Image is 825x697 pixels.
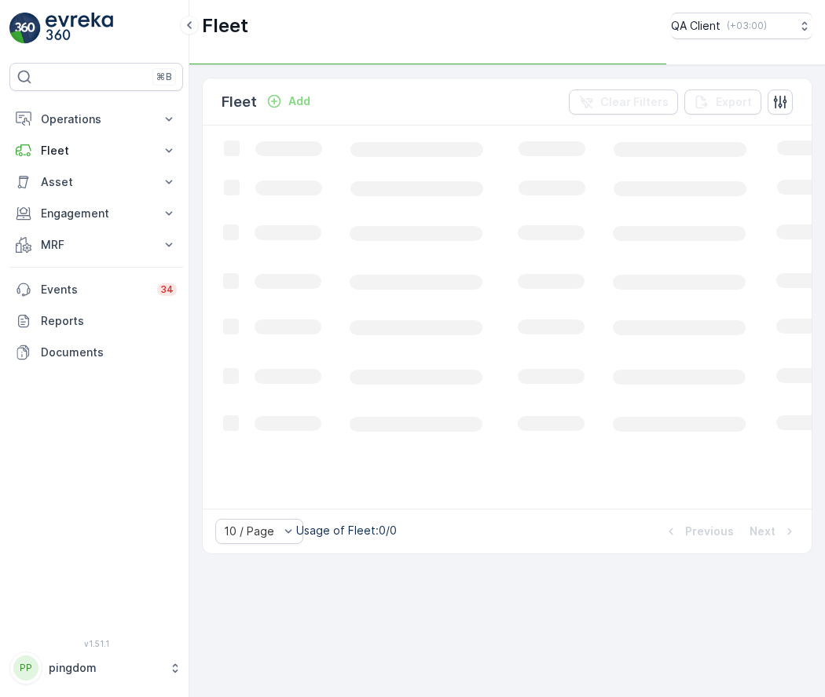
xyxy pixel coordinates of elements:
[260,92,317,111] button: Add
[750,524,775,539] p: Next
[9,229,183,261] button: MRF
[296,523,397,538] p: Usage of Fleet : 0/0
[46,13,113,44] img: logo_light-DOdMpM7g.png
[160,283,174,296] p: 34
[684,89,761,115] button: Export
[41,174,152,190] p: Asset
[13,655,38,681] div: PP
[288,93,310,109] p: Add
[41,206,152,221] p: Engagement
[49,660,161,676] p: pingdom
[9,166,183,198] button: Asset
[671,18,720,34] p: QA Client
[41,237,152,253] p: MRF
[41,313,177,329] p: Reports
[156,71,172,83] p: ⌘B
[9,639,183,648] span: v 1.51.1
[41,282,148,297] p: Events
[9,651,183,684] button: PPpingdom
[9,13,41,44] img: logo
[662,522,735,541] button: Previous
[685,524,734,539] p: Previous
[671,13,812,39] button: QA Client(+03:00)
[9,305,183,337] a: Reports
[9,135,183,166] button: Fleet
[41,111,152,127] p: Operations
[727,20,767,32] p: ( +03:00 )
[9,198,183,229] button: Engagement
[9,337,183,368] a: Documents
[9,274,183,305] a: Events34
[202,13,248,38] p: Fleet
[600,94,669,110] p: Clear Filters
[41,143,152,159] p: Fleet
[222,91,257,113] p: Fleet
[9,104,183,135] button: Operations
[569,89,678,115] button: Clear Filters
[41,345,177,360] p: Documents
[716,94,752,110] p: Export
[748,522,799,541] button: Next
